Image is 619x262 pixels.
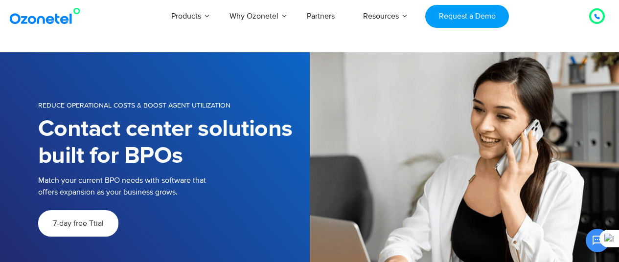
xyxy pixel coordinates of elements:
button: Open chat [586,229,609,252]
a: 7-day free Ttial [38,210,118,237]
a: Request a Demo [425,5,509,28]
h1: Contact center solutions built for BPOs [38,116,295,170]
span: 7-day free Ttial [53,219,104,227]
span: Reduce operational costs & boost agent utilization [38,101,230,109]
p: Match your current BPO needs with software that offers expansion as your business grows. [38,175,223,198]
